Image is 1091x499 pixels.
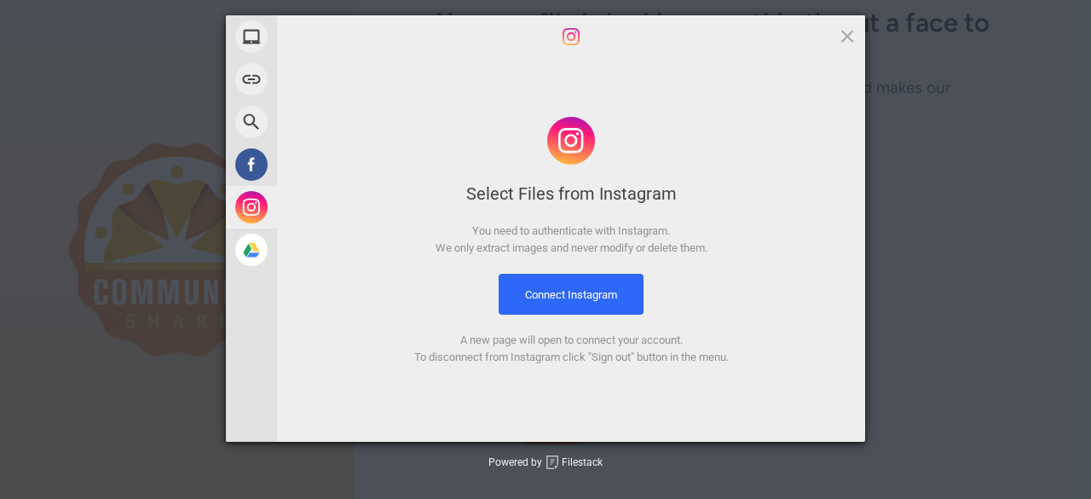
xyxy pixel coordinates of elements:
div: Web Search [226,101,430,143]
div: A new page will open to connect your account. [277,332,865,349]
div: Link (URL) [226,58,430,101]
div: We only extract images and never modify or delete them. [277,240,865,257]
div: My Device [226,15,430,58]
div: Facebook [226,143,430,186]
span: Click here or hit ESC to close picker [838,26,857,45]
span: Instagram [562,27,580,46]
button: Connect Instagram [499,274,644,315]
div: Google Drive [226,229,430,271]
div: You need to authenticate with Instagram. [277,223,865,240]
div: To disconnect from Instagram click "Sign out" button in the menu. [277,349,865,366]
div: Instagram [226,186,430,229]
div: Select Files from Instagram [277,182,865,206]
div: Powered by Filestack [488,455,603,471]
